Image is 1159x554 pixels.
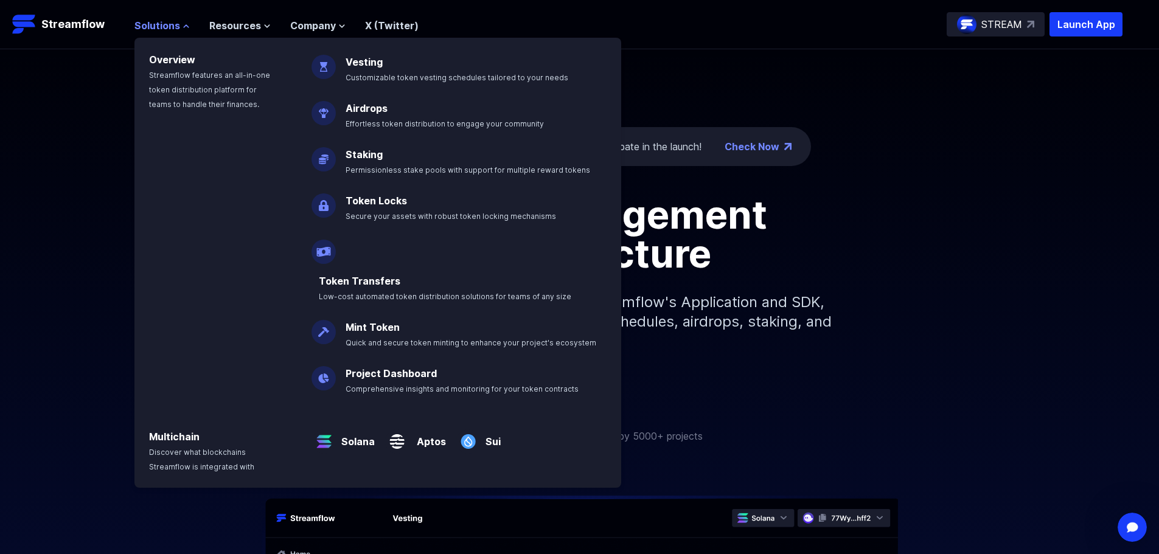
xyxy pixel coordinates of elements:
img: Aptos [385,420,409,454]
a: STREAM [947,12,1045,36]
img: Solana [312,420,336,454]
img: Sui [456,420,481,454]
img: Mint Token [312,310,336,344]
span: Secure your assets with robust token locking mechanisms [346,212,556,221]
a: Check Now [725,139,779,154]
a: Airdrops [346,102,388,114]
button: Company [290,18,346,33]
img: Airdrops [312,91,336,125]
a: Overview [149,54,195,66]
p: STREAM [981,17,1022,32]
a: Vesting [346,56,383,68]
img: Streamflow Logo [12,12,37,36]
a: Sui [481,424,501,449]
span: Effortless token distribution to engage your community [346,119,544,128]
a: Token Transfers [319,275,400,287]
button: Launch App [1049,12,1122,36]
img: Token Locks [312,184,336,218]
img: Staking [312,137,336,171]
a: Staking [346,148,383,161]
a: Multichain [149,431,200,443]
img: top-right-arrow.svg [1027,21,1034,28]
a: Aptos [409,424,446,449]
a: Mint Token [346,321,400,333]
span: Company [290,18,336,33]
p: Trusted by 5000+ projects [581,429,703,443]
span: Comprehensive insights and monitoring for your token contracts [346,384,579,393]
a: X (Twitter) [365,19,419,32]
span: Permissionless stake pools with support for multiple reward tokens [346,165,590,175]
span: Customizable token vesting schedules tailored to your needs [346,73,568,82]
button: Resources [209,18,271,33]
img: top-right-arrow.png [784,143,792,150]
a: Project Dashboard [346,367,437,379]
span: Low-cost automated token distribution solutions for teams of any size [319,292,571,301]
span: Discover what blockchains Streamflow is integrated with [149,448,254,471]
button: Solutions [134,18,190,33]
a: Token Locks [346,195,407,207]
span: Quick and secure token minting to enhance your project's ecosystem [346,338,596,347]
img: Vesting [312,45,336,79]
a: Solana [336,424,375,449]
span: Streamflow features an all-in-one token distribution platform for teams to handle their finances. [149,71,270,109]
a: Streamflow [12,12,122,36]
span: Solutions [134,18,180,33]
img: streamflow-logo-circle.png [957,15,976,34]
p: Streamflow [41,16,105,33]
img: Project Dashboard [312,356,336,390]
img: Payroll [312,230,336,264]
iframe: Intercom live chat [1118,513,1147,542]
span: Resources [209,18,261,33]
